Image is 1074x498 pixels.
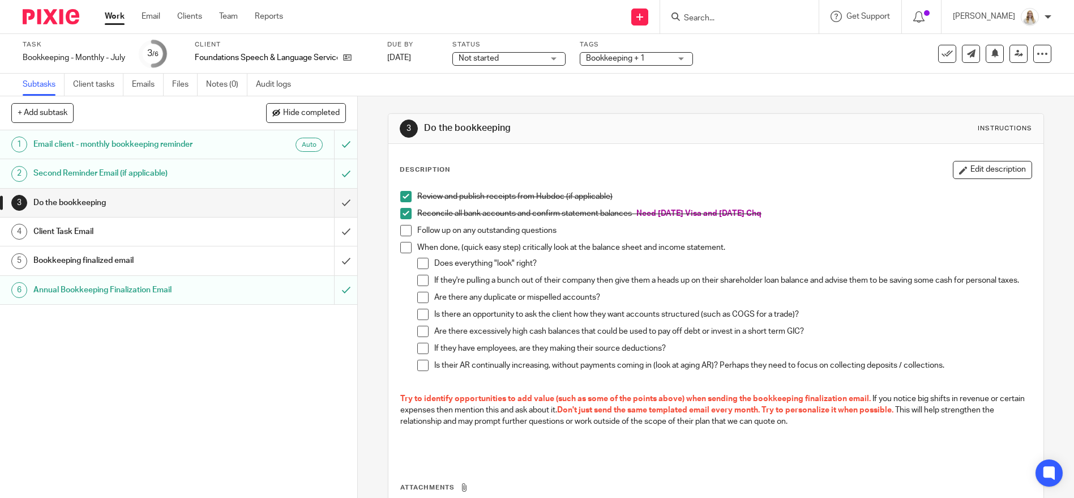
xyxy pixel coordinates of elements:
[73,74,123,96] a: Client tasks
[152,51,159,57] small: /6
[11,224,27,240] div: 4
[206,74,247,96] a: Notes (0)
[586,54,645,62] span: Bookkeeping + 1
[195,52,337,63] p: Foundations Speech & Language Services Inc.
[434,309,1032,320] p: Is there an opportunity to ask the client how they want accounts structured (such as COGS for a t...
[636,210,761,218] span: Need [DATE] Visa and [DATE] Chq
[266,103,346,122] button: Hide completed
[400,120,418,138] div: 3
[23,52,125,63] div: Bookkeeping - Monthly - July
[11,282,27,298] div: 6
[434,360,1032,371] p: Is their AR continually increasing, without payments coming in (look at aging AR)? Perhaps they n...
[23,40,125,49] label: Task
[434,275,1032,286] p: If they're pulling a bunch out of their company then give them a heads up on their shareholder lo...
[400,395,871,403] span: Try to identify opportunities to add value (such as some of the points above) when sending the bo...
[1021,8,1039,26] img: Headshot%2011-2024%20white%20background%20square%202.JPG
[434,258,1032,269] p: Does everything "look" right?
[846,12,890,20] span: Get Support
[417,208,1032,219] p: Reconcile all bank accounts and confirm statement balances -
[105,11,125,22] a: Work
[172,74,198,96] a: Files
[11,253,27,269] div: 5
[132,74,164,96] a: Emails
[33,194,226,211] h1: Do the bookkeeping
[296,138,323,152] div: Auto
[434,326,1032,337] p: Are there excessively high cash balances that could be used to pay off debt or invest in a short ...
[147,47,159,60] div: 3
[400,165,450,174] p: Description
[33,165,226,182] h1: Second Reminder Email (if applicable)
[417,225,1032,236] p: Follow up on any outstanding questions
[452,40,566,49] label: Status
[255,11,283,22] a: Reports
[256,74,299,96] a: Audit logs
[219,11,238,22] a: Team
[434,343,1032,354] p: If they have employees, are they making their source deductions?
[434,292,1032,303] p: Are there any duplicate or mispelled accounts?
[417,191,1032,202] p: Review and publish receipts from Hubdoc (if applicable)
[23,74,65,96] a: Subtasks
[424,122,741,134] h1: Do the bookkeeping
[283,109,340,118] span: Hide completed
[683,14,785,24] input: Search
[557,406,893,414] span: Don't just send the same templated email every month. Try to personalize it when possible.
[417,242,1032,253] p: When done, (quick easy step) critically look at the balance sheet and income statement.
[142,11,160,22] a: Email
[400,393,1032,428] p: If you notice big shifts in revenue or certain expenses then mention this and ask about it. This ...
[459,54,499,62] span: Not started
[400,484,455,491] span: Attachments
[177,11,202,22] a: Clients
[11,103,74,122] button: + Add subtask
[11,166,27,182] div: 2
[953,11,1015,22] p: [PERSON_NAME]
[33,136,226,153] h1: Email client - monthly bookkeeping reminder
[23,9,79,24] img: Pixie
[195,40,373,49] label: Client
[580,40,693,49] label: Tags
[953,161,1032,179] button: Edit description
[33,282,226,299] h1: Annual Bookkeeping Finalization Email
[33,252,226,269] h1: Bookkeeping finalized email
[387,54,411,62] span: [DATE]
[387,40,438,49] label: Due by
[11,137,27,152] div: 1
[978,124,1032,133] div: Instructions
[33,223,226,240] h1: Client Task Email
[11,195,27,211] div: 3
